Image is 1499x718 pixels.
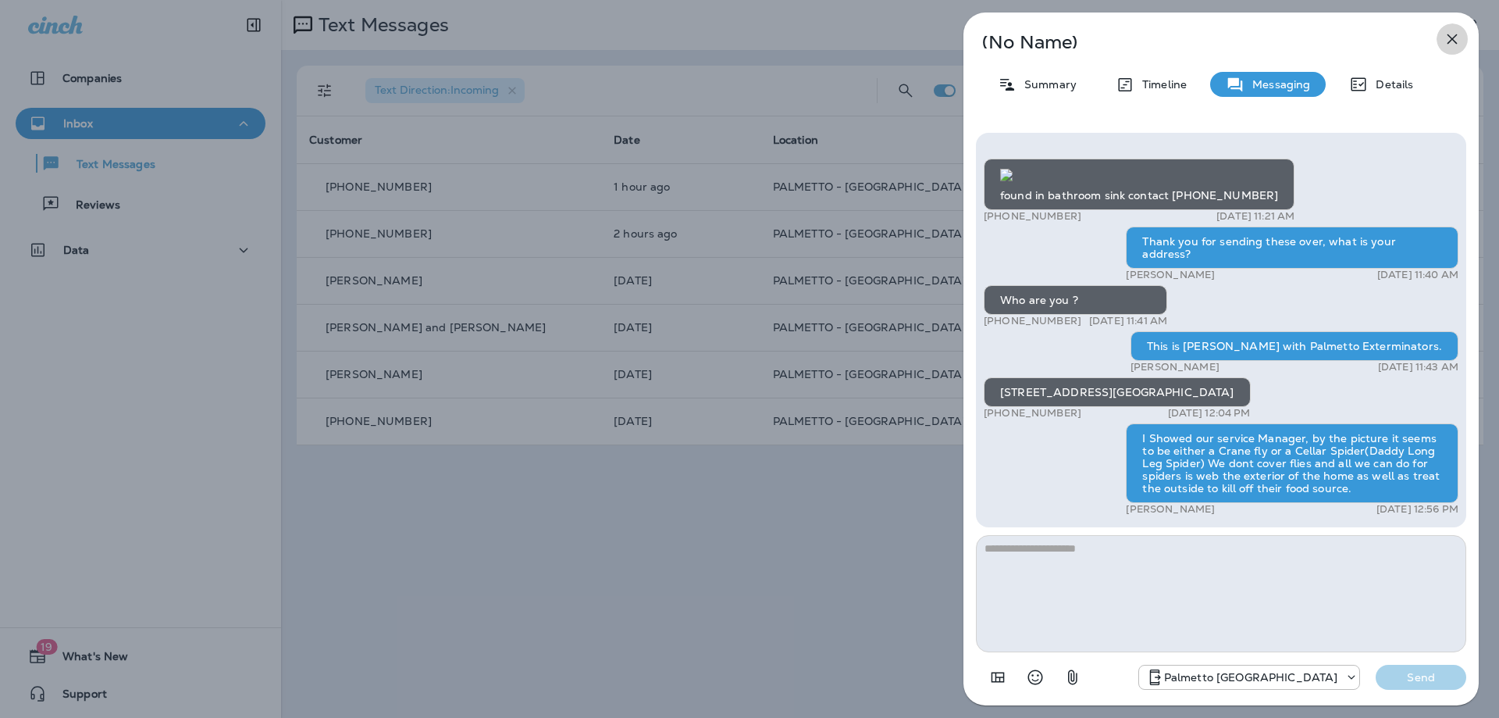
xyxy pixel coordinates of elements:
p: [PERSON_NAME] [1126,503,1215,516]
p: Summary [1017,78,1077,91]
p: Timeline [1134,78,1187,91]
div: I Showed our service Manager, by the picture it seems to be either a Crane fly or a Cellar Spider... [1126,423,1458,503]
p: Palmetto [GEOGRAPHIC_DATA] [1164,671,1338,684]
p: (No Name) [982,36,1408,48]
p: Messaging [1244,78,1310,91]
div: This is [PERSON_NAME] with Palmetto Exterminators. [1130,331,1458,361]
div: [STREET_ADDRESS][GEOGRAPHIC_DATA] [984,377,1251,407]
p: [PHONE_NUMBER] [984,210,1081,223]
p: [DATE] 11:41 AM [1089,315,1167,327]
div: found in bathroom sink contact [PHONE_NUMBER] [984,159,1294,210]
img: twilio-download [1000,169,1013,181]
button: Select an emoji [1020,662,1051,693]
p: [DATE] 12:56 PM [1376,503,1458,516]
p: Details [1368,78,1413,91]
p: [PHONE_NUMBER] [984,315,1081,327]
p: [DATE] 11:40 AM [1377,269,1458,281]
p: [PHONE_NUMBER] [984,407,1081,420]
button: Add in a premade template [982,662,1013,693]
p: [PERSON_NAME] [1126,269,1215,281]
div: +1 (843) 353-4625 [1139,668,1360,687]
p: [DATE] 11:43 AM [1378,361,1458,373]
div: Who are you ? [984,285,1167,315]
p: [PERSON_NAME] [1130,361,1219,373]
p: [DATE] 11:21 AM [1216,210,1294,223]
div: Thank you for sending these over, what is your address? [1126,227,1458,269]
p: [DATE] 12:04 PM [1168,407,1251,420]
